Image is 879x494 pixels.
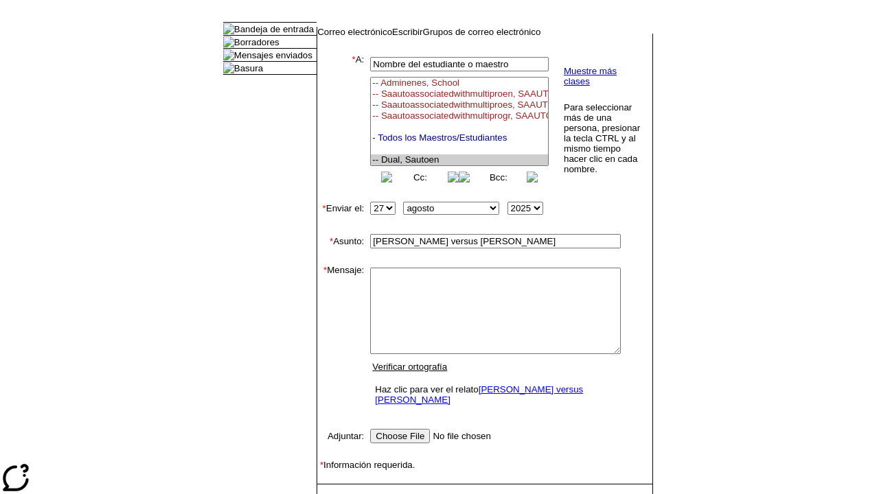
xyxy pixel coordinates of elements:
a: [PERSON_NAME] versus [PERSON_NAME] [375,384,583,405]
img: folder_icon.gif [223,49,234,60]
img: button_right.png [448,172,459,183]
td: Información requerida. [317,460,652,470]
img: spacer.gif [317,470,331,484]
img: button_right.png [527,172,538,183]
img: folder_icon.gif [223,23,234,34]
img: spacer.gif [317,185,331,199]
option: -- Saautoassociatedwithmultiproes, SAAUTOASSOCIATEDWITHMULTIPROGRAMES [371,99,548,110]
img: folder_icon.gif [223,62,234,73]
img: folder_icon.gif [223,36,234,47]
td: Para seleccionar más de una persona, presionar la tecla CTRL y al mismo tiempo hacer clic en cada... [563,102,641,175]
option: -- Saautoassociatedwithmultiprogr, SAAUTOASSOCIATEDWITHMULTIPROGRAMCLA [371,110,548,121]
td: Haz clic para ver el relato [372,381,619,408]
a: Bcc: [490,172,507,183]
a: Cc: [413,172,427,183]
a: Muestre más clases [564,66,617,86]
img: button_left.png [381,172,392,183]
a: Basura [234,63,263,73]
a: Borradores [234,37,279,47]
a: Grupos de correo electrónico [423,27,541,37]
img: spacer.gif [317,446,331,460]
option: -- Adminenes, School [371,78,548,89]
td: A: [317,54,364,185]
img: spacer.gif [317,251,331,265]
img: spacer.gif [317,484,318,484]
img: spacer.gif [317,217,331,231]
option: - Todos los Maestros/Estudiantes [371,132,548,143]
td: Enviar el: [317,199,364,217]
a: Correo electrónico [317,27,392,37]
td: Mensaje: [317,265,364,412]
a: Mensajes enviados [234,50,312,60]
a: Verificar ortografía [372,362,447,372]
img: spacer.gif [317,412,331,426]
a: Bandeja de entrada [234,24,314,34]
option: -- Dual, Sautoen [371,154,548,165]
a: Escribir [392,27,422,37]
img: button_left.png [459,172,470,183]
td: Adjuntar: [317,426,364,446]
img: spacer.gif [364,117,367,123]
option: -- Saautoassociatedwithmultiproen, SAAUTOASSOCIATEDWITHMULTIPROGRAMEN [371,89,548,99]
td: Asunto: [317,231,364,251]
